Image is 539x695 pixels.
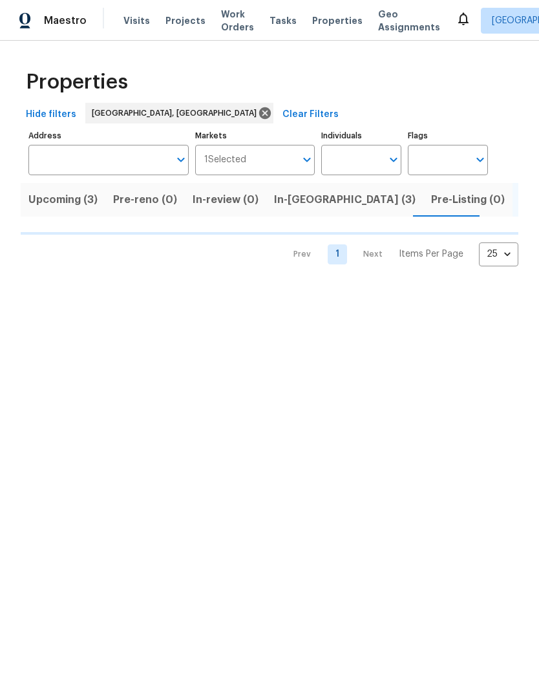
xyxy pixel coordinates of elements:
span: Properties [26,76,128,89]
label: Flags [408,132,488,140]
nav: Pagination Navigation [281,242,518,266]
div: 25 [479,237,518,271]
span: Properties [312,14,363,27]
span: [GEOGRAPHIC_DATA], [GEOGRAPHIC_DATA] [92,107,262,120]
span: In-[GEOGRAPHIC_DATA] (3) [274,191,416,209]
button: Hide filters [21,103,81,127]
span: Work Orders [221,8,254,34]
span: Maestro [44,14,87,27]
label: Individuals [321,132,401,140]
span: Pre-Listing (0) [431,191,505,209]
span: 1 Selected [204,155,246,166]
span: Clear Filters [282,107,339,123]
button: Open [385,151,403,169]
span: Pre-reno (0) [113,191,177,209]
span: Hide filters [26,107,76,123]
label: Markets [195,132,315,140]
span: Geo Assignments [378,8,440,34]
label: Address [28,132,189,140]
span: Upcoming (3) [28,191,98,209]
button: Open [298,151,316,169]
span: Visits [123,14,150,27]
p: Items Per Page [399,248,463,261]
button: Open [172,151,190,169]
span: Projects [165,14,206,27]
span: In-review (0) [193,191,259,209]
button: Open [471,151,489,169]
button: Clear Filters [277,103,344,127]
span: Tasks [269,16,297,25]
div: [GEOGRAPHIC_DATA], [GEOGRAPHIC_DATA] [85,103,273,123]
a: Goto page 1 [328,244,347,264]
